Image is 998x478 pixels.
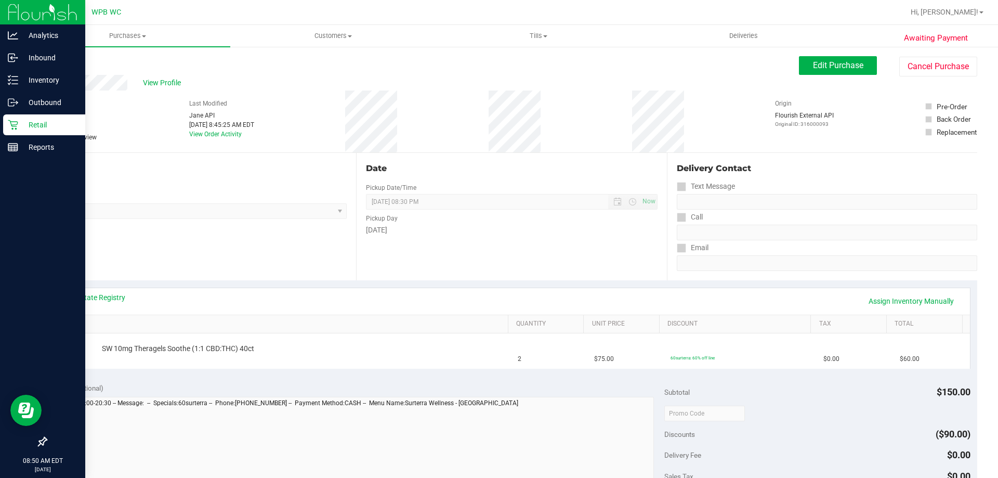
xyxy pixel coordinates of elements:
a: Unit Price [592,320,655,328]
input: Format: (999) 999-9999 [677,194,977,210]
p: Inbound [18,51,81,64]
a: Purchases [25,25,230,47]
a: Tax [819,320,883,328]
label: Last Modified [189,99,227,108]
span: WPB WC [91,8,121,17]
span: Purchases [25,31,230,41]
p: Analytics [18,29,81,42]
label: Call [677,210,703,225]
span: Edit Purchase [813,60,863,70]
label: Email [677,240,708,255]
a: View State Registry [63,292,125,303]
div: Date [366,162,657,175]
label: Origin [775,99,792,108]
inline-svg: Inbound [8,53,18,63]
span: Tills [436,31,640,41]
div: [DATE] 8:45:25 AM EDT [189,120,254,130]
p: Outbound [18,96,81,109]
span: Discounts [664,425,695,444]
inline-svg: Outbound [8,97,18,108]
a: Tills [436,25,641,47]
button: Cancel Purchase [899,57,977,76]
span: Customers [231,31,435,41]
a: SKU [61,320,504,328]
a: View Order Activity [189,131,242,138]
a: Deliveries [641,25,846,47]
label: Pickup Day [366,214,398,223]
div: Pre-Order [937,101,967,112]
p: Inventory [18,74,81,86]
span: $0.00 [947,449,970,460]
button: Edit Purchase [799,56,877,75]
span: Hi, [PERSON_NAME]! [911,8,978,16]
label: Text Message [677,179,735,194]
span: $75.00 [594,354,614,364]
div: Location [46,162,347,175]
inline-svg: Reports [8,142,18,152]
label: Pickup Date/Time [366,183,416,192]
span: Delivery Fee [664,451,701,459]
a: Assign Inventory Manually [862,292,961,310]
span: $60.00 [900,354,920,364]
span: $0.00 [823,354,839,364]
div: [DATE] [366,225,657,236]
p: [DATE] [5,466,81,473]
span: 2 [518,354,521,364]
input: Promo Code [664,406,745,421]
div: Jane API [189,111,254,120]
a: Total [895,320,958,328]
span: View Profile [143,77,185,88]
span: Awaiting Payment [904,32,968,44]
a: Customers [230,25,436,47]
span: Subtotal [664,388,690,396]
span: 60surterra: 60% off line [671,355,715,360]
div: Replacement [937,127,977,137]
iframe: Resource center [10,395,42,426]
a: Quantity [516,320,580,328]
p: 08:50 AM EDT [5,456,81,466]
input: Format: (999) 999-9999 [677,225,977,240]
span: ($90.00) [936,429,970,440]
inline-svg: Inventory [8,75,18,85]
span: SW 10mg Theragels Soothe (1:1 CBD:THC) 40ct [102,344,254,354]
p: Original ID: 316000093 [775,120,834,128]
span: Deliveries [715,31,772,41]
div: Flourish External API [775,111,834,128]
inline-svg: Analytics [8,30,18,41]
div: Delivery Contact [677,162,977,175]
div: Back Order [937,114,971,124]
span: $150.00 [937,386,970,397]
a: Discount [667,320,807,328]
p: Retail [18,119,81,131]
inline-svg: Retail [8,120,18,130]
p: Reports [18,141,81,153]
